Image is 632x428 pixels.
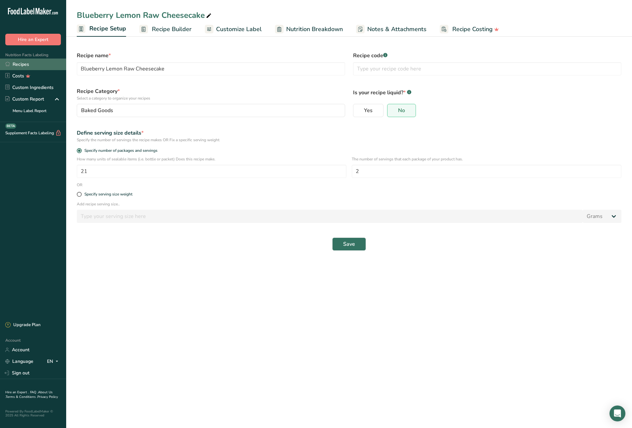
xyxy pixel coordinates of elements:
span: Recipe Costing [452,25,493,34]
a: About Us . [5,390,53,399]
a: Language [5,356,33,367]
input: Type your recipe code here [353,62,621,75]
button: Save [332,237,366,251]
a: Nutrition Breakdown [275,22,343,37]
a: Hire an Expert . [5,390,29,395]
button: Baked Goods [77,104,345,117]
label: Recipe name [77,52,345,60]
div: Powered By FoodLabelMaker © 2025 All Rights Reserved [5,409,61,417]
div: EN [47,358,61,365]
span: Customize Label [216,25,262,34]
input: Type your recipe name here [77,62,345,75]
p: The number of servings that each package of your product has. [352,156,621,162]
button: Hire an Expert [5,34,61,45]
a: Recipe Costing [440,22,499,37]
span: Notes & Attachments [367,25,427,34]
a: Notes & Attachments [356,22,427,37]
div: Specify serving size weight [84,192,132,197]
span: Yes [364,107,373,114]
div: Upgrade Plan [5,322,40,328]
label: Recipe Category [77,87,345,101]
div: Open Intercom Messenger [609,406,625,421]
span: Recipe Setup [89,24,126,33]
div: Define serving size details [77,129,621,137]
span: Recipe Builder [152,25,192,34]
span: Save [343,240,355,248]
a: Privacy Policy [37,395,58,399]
a: Recipe Setup [77,21,126,37]
div: BETA [5,123,16,129]
div: Specify the number of servings the recipe makes OR Fix a specific serving weight [77,137,621,143]
p: Add recipe serving size.. [77,201,621,207]
span: Specify number of packages and servings [82,148,158,153]
div: OR [73,182,86,188]
span: Baked Goods [81,107,113,114]
p: Select a category to organize your recipes [77,95,345,101]
a: Customize Label [205,22,262,37]
a: FAQ . [30,390,38,395]
p: How many units of sealable items (i.e. bottle or packet) Does this recipe make. [77,156,346,162]
input: Type your serving size here [77,210,583,223]
a: Terms & Conditions . [6,395,37,399]
div: Custom Report [5,96,44,103]
label: Recipe code [353,52,621,60]
div: Blueberry Lemon Raw Cheesecake [77,9,213,21]
span: Nutrition Breakdown [286,25,343,34]
a: Recipe Builder [139,22,192,37]
span: No [398,107,405,114]
p: Is your recipe liquid? [353,87,621,97]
